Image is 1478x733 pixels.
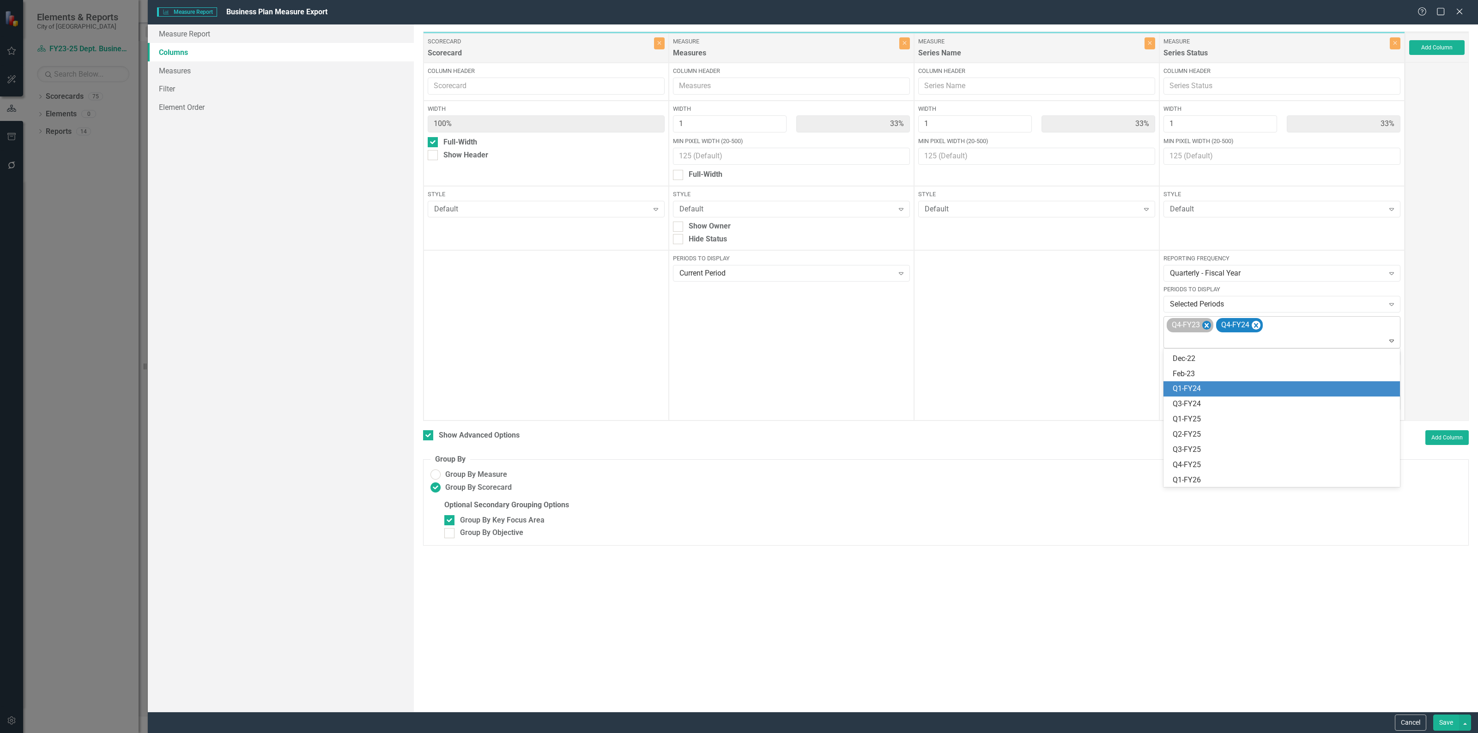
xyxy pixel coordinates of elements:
label: Optional Secondary Grouping Options [444,500,1461,511]
div: Full-Width [443,137,477,148]
div: Default [434,204,648,215]
span: Group By Scorecard [445,482,512,493]
legend: Group By [430,454,470,465]
div: Dec-22 [1173,354,1394,364]
input: Column Width [673,115,787,132]
div: Q3-FY25 [1173,445,1394,455]
div: Default [679,204,894,215]
div: Remove Q4-FY24 [1252,321,1260,330]
a: Measure Report [148,24,414,43]
div: Hide Status [689,234,727,245]
input: Scorecard [428,78,665,95]
label: Column Header [918,67,1155,75]
div: Quarterly - Fiscal Year [1170,268,1384,279]
label: Measure [1163,37,1387,46]
div: Series Status [1163,48,1387,63]
div: Q2-FY25 [1173,429,1394,440]
div: Show Owner [689,221,731,232]
input: 125 (Default) [918,148,1155,165]
div: Group By Key Focus Area [460,515,545,526]
label: Column Header [428,67,665,75]
div: Show Header [443,150,488,161]
a: Measures [148,61,414,80]
button: Add Column [1409,40,1465,55]
div: Group By Objective [460,528,523,538]
label: Min Pixel Width (20-500) [918,137,1155,145]
div: Default [1170,204,1384,215]
a: Element Order [148,98,414,116]
label: Width [918,105,1155,113]
a: Columns [148,43,414,61]
div: Selected Periods [1170,299,1384,310]
div: Remove Q4-FY23 [1202,321,1211,330]
input: Series Status [1163,78,1400,95]
div: Show Advanced Options [439,430,520,441]
button: Add Column [1425,430,1469,445]
input: Series Name [918,78,1155,95]
div: Q1-FY25 [1173,414,1394,425]
input: 125 (Default) [1163,148,1400,165]
button: Save [1433,715,1459,731]
div: Q1-FY26 [1173,475,1394,486]
div: Feb-23 [1173,369,1394,379]
label: Periods to Display [673,254,910,263]
label: Min Pixel Width (20-500) [673,137,910,145]
span: Measure Report [157,7,217,17]
label: Min Pixel Width (20-500) [1163,137,1400,145]
div: Scorecard [428,48,652,63]
input: Column Width [1163,115,1277,132]
label: Style [673,190,910,198]
div: Q4-FY23 [1169,318,1201,332]
label: Style [918,190,1155,198]
input: Column Width [918,115,1032,132]
div: Measures [673,48,897,63]
div: Current Period [679,268,894,279]
div: Full-Width [689,169,722,180]
label: Width [428,105,665,113]
label: Scorecard [428,37,652,46]
label: Style [428,190,665,198]
div: Series Name [918,48,1142,63]
label: Measure [673,37,897,46]
label: Width [1163,105,1400,113]
div: Q4-FY24 [1218,318,1251,332]
label: Style [1163,190,1400,198]
div: Q1-FY24 [1173,384,1394,394]
label: Measure [918,37,1142,46]
div: Q3-FY24 [1173,399,1394,409]
span: Business Plan Measure Export [226,7,327,16]
a: Filter [148,79,414,98]
label: Reporting Frequency [1163,254,1400,263]
label: Column Header [673,67,910,75]
div: Default [925,204,1139,215]
label: Width [673,105,910,113]
label: Column Header [1163,67,1400,75]
div: Q4-FY25 [1173,460,1394,470]
label: Periods to Display [1163,285,1400,294]
button: Cancel [1395,715,1426,731]
span: Group By Measure [445,469,507,480]
input: 125 (Default) [673,148,910,165]
input: Measures [673,78,910,95]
